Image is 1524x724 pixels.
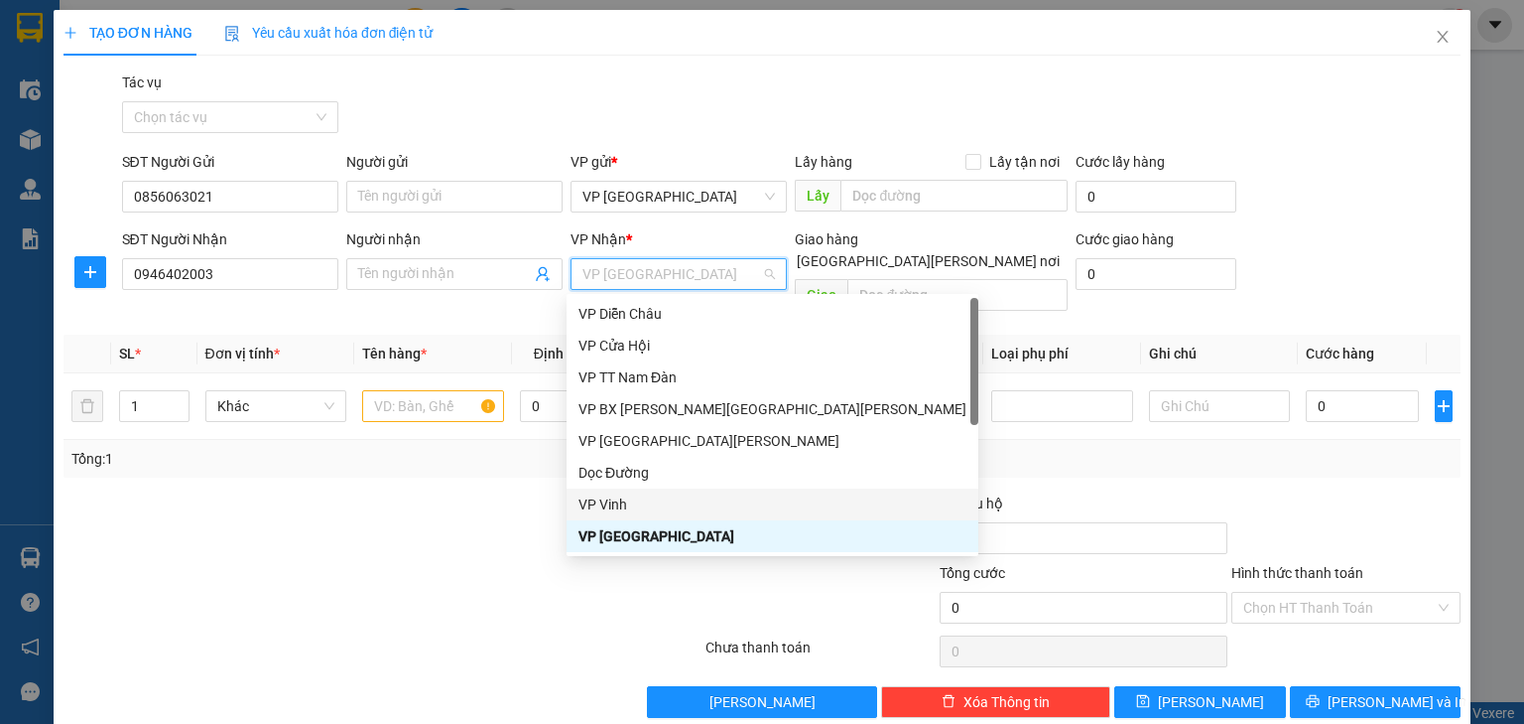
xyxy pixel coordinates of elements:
[1158,691,1264,713] span: [PERSON_NAME]
[217,391,335,421] span: Khác
[847,279,1068,311] input: Dọc đường
[75,264,105,280] span: plus
[578,462,966,484] div: Dọc Đường
[578,303,966,325] div: VP Diễn Châu
[534,346,604,362] span: Định lượng
[981,151,1068,173] span: Lấy tận nơi
[1306,346,1374,362] span: Cước hàng
[647,686,876,718] button: [PERSON_NAME]
[963,691,1050,713] span: Xóa Thông tin
[795,154,852,170] span: Lấy hàng
[940,565,1005,581] span: Tổng cước
[789,250,1068,272] span: [GEOGRAPHIC_DATA][PERSON_NAME] nơi
[71,390,103,422] button: delete
[1076,231,1174,247] label: Cước giao hàng
[578,398,966,420] div: VP BX [PERSON_NAME][GEOGRAPHIC_DATA][PERSON_NAME]
[940,493,1227,522] div: Phí thu hộ
[1231,565,1363,581] label: Hình thức thanh toán
[71,448,589,470] div: Tổng: 1
[567,362,978,393] div: VP TT Nam Đàn
[1415,10,1470,66] button: Close
[578,430,966,452] div: VP [GEOGRAPHIC_DATA][PERSON_NAME]
[224,25,434,41] span: Yêu cầu xuất hóa đơn điện tử
[567,457,978,489] div: Dọc Đường
[567,425,978,457] div: VP Cầu Yên Xuân
[709,691,816,713] span: [PERSON_NAME]
[1149,390,1291,422] input: Ghi Chú
[1290,686,1461,718] button: printer[PERSON_NAME] và In
[63,25,192,41] span: TẠO ĐƠN HÀNG
[1436,398,1452,414] span: plus
[122,74,162,90] label: Tác vụ
[571,151,787,173] div: VP gửi
[942,694,955,710] span: delete
[362,390,504,422] input: VD: Bàn, Ghế
[122,228,338,250] div: SĐT Người Nhận
[63,26,77,40] span: plus
[1328,691,1466,713] span: [PERSON_NAME] và In
[362,346,427,362] span: Tên hàng
[582,259,775,289] span: VP Đà Nẵng
[795,180,840,212] span: Lấy
[1435,390,1453,422] button: plus
[571,231,626,247] span: VP Nhận
[346,151,563,173] div: Người gửi
[567,520,978,552] div: VP Đà Nẵng
[1076,154,1165,170] label: Cước lấy hàng
[795,279,847,311] span: Giao
[1114,686,1286,718] button: save[PERSON_NAME]
[205,346,280,362] span: Đơn vị tính
[1306,694,1320,710] span: printer
[578,525,966,547] div: VP [GEOGRAPHIC_DATA]
[122,151,338,173] div: SĐT Người Gửi
[840,180,1068,212] input: Dọc đường
[578,366,966,388] div: VP TT Nam Đàn
[983,335,1141,373] th: Loại phụ phí
[567,298,978,330] div: VP Diễn Châu
[578,494,966,515] div: VP Vinh
[582,182,775,212] span: VP Đà Nẵng
[567,393,978,425] div: VP BX Quảng Ngãi
[795,231,858,247] span: Giao hàng
[1136,694,1150,710] span: save
[578,335,966,357] div: VP Cửa Hội
[881,686,1110,718] button: deleteXóa Thông tin
[1435,29,1451,45] span: close
[703,637,937,671] div: Chưa thanh toán
[1076,181,1236,213] input: Cước lấy hàng
[1076,258,1236,290] input: Cước giao hàng
[1141,335,1299,373] th: Ghi chú
[567,489,978,520] div: VP Vinh
[224,26,240,42] img: icon
[535,266,551,282] span: user-add
[567,330,978,362] div: VP Cửa Hội
[346,228,563,250] div: Người nhận
[74,256,106,288] button: plus
[119,346,135,362] span: SL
